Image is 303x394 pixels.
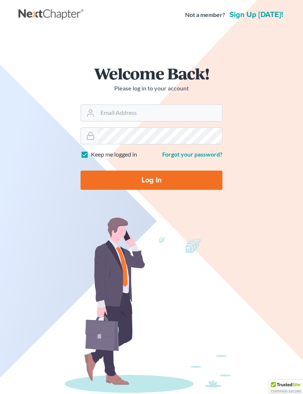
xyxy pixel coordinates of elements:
a: Forgot your password? [162,151,222,158]
input: Email Address [98,105,222,121]
label: Keep me logged in [91,150,137,159]
strong: Not a member? [185,11,225,19]
input: Log In [81,171,222,190]
h1: Welcome Back! [81,65,222,81]
p: Please log in to your account [81,84,222,93]
div: TrustedSite Certified [269,380,303,394]
a: Sign up [DATE]! [228,11,285,18]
